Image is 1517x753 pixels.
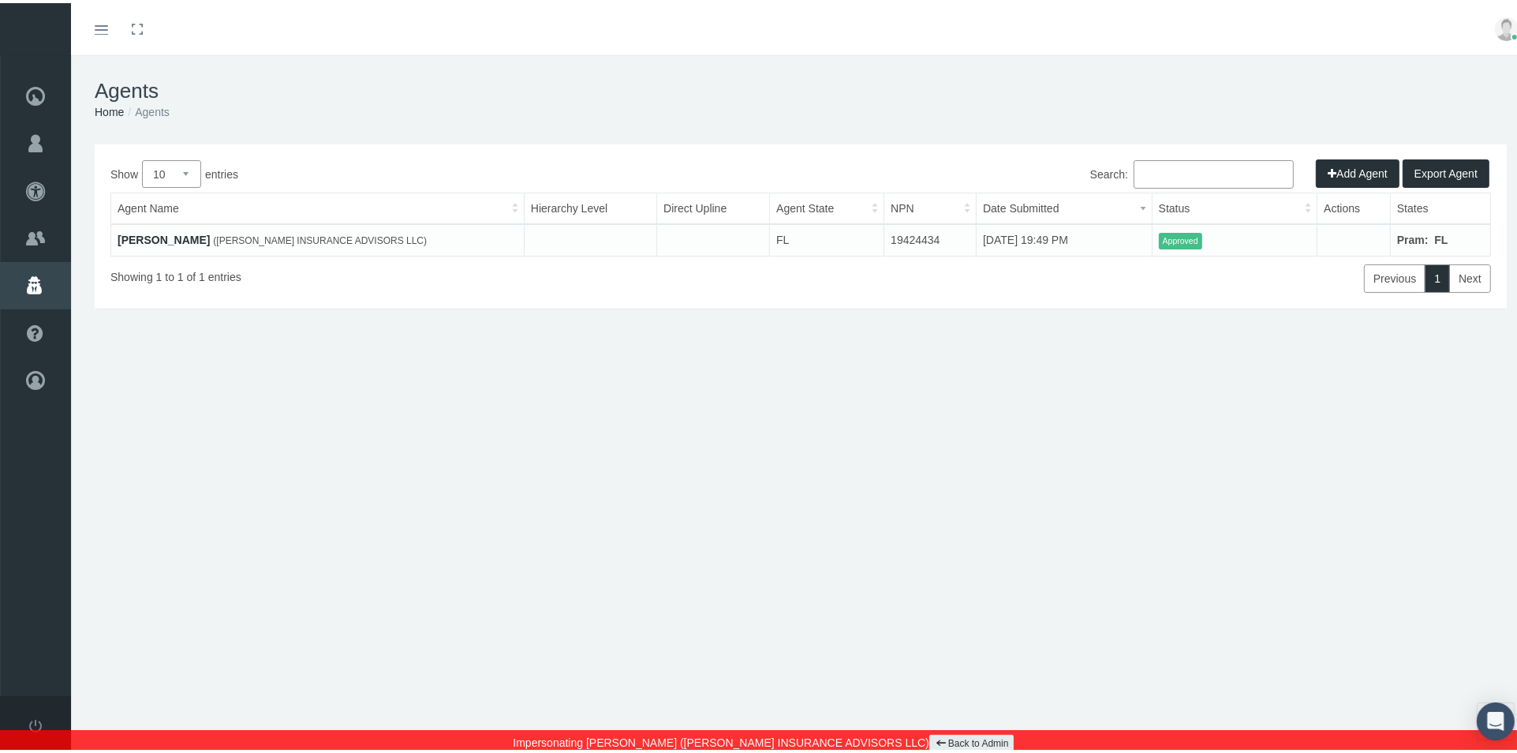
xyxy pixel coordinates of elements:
input: Search: [1134,157,1294,185]
b: Pram: [1397,230,1429,243]
a: 1 [1425,261,1450,290]
th: Hierarchy Level [524,190,656,222]
label: Search: [1090,157,1294,185]
a: Back to Admin [929,732,1014,750]
a: [PERSON_NAME] [118,230,210,243]
th: States [1390,190,1490,222]
th: Agent State: activate to sort column ascending [770,190,884,222]
div: Open Intercom Messenger [1477,699,1515,737]
th: Actions [1317,190,1391,222]
a: Home [95,103,124,115]
h1: Agents [95,76,1507,100]
button: Export Agent [1403,156,1489,185]
th: Agent Name: activate to sort column ascending [111,190,525,222]
th: NPN: activate to sort column ascending [884,190,977,222]
a: Previous [1364,261,1425,290]
label: Show entries [110,157,801,185]
td: FL [770,221,884,253]
th: Direct Upline [657,190,770,222]
select: Showentries [142,157,201,185]
span: Approved [1159,230,1202,246]
li: Agents [124,100,169,118]
td: [DATE] 19:49 PM [977,221,1153,253]
td: 19424434 [884,221,977,253]
b: FL [1434,230,1448,243]
th: Date Submitted: activate to sort column ascending [977,190,1153,222]
button: Add Agent [1316,156,1399,185]
th: Status: activate to sort column ascending [1152,190,1317,222]
a: Next [1449,261,1491,290]
span: ([PERSON_NAME] INSURANCE ADVISORS LLC) [213,232,427,243]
